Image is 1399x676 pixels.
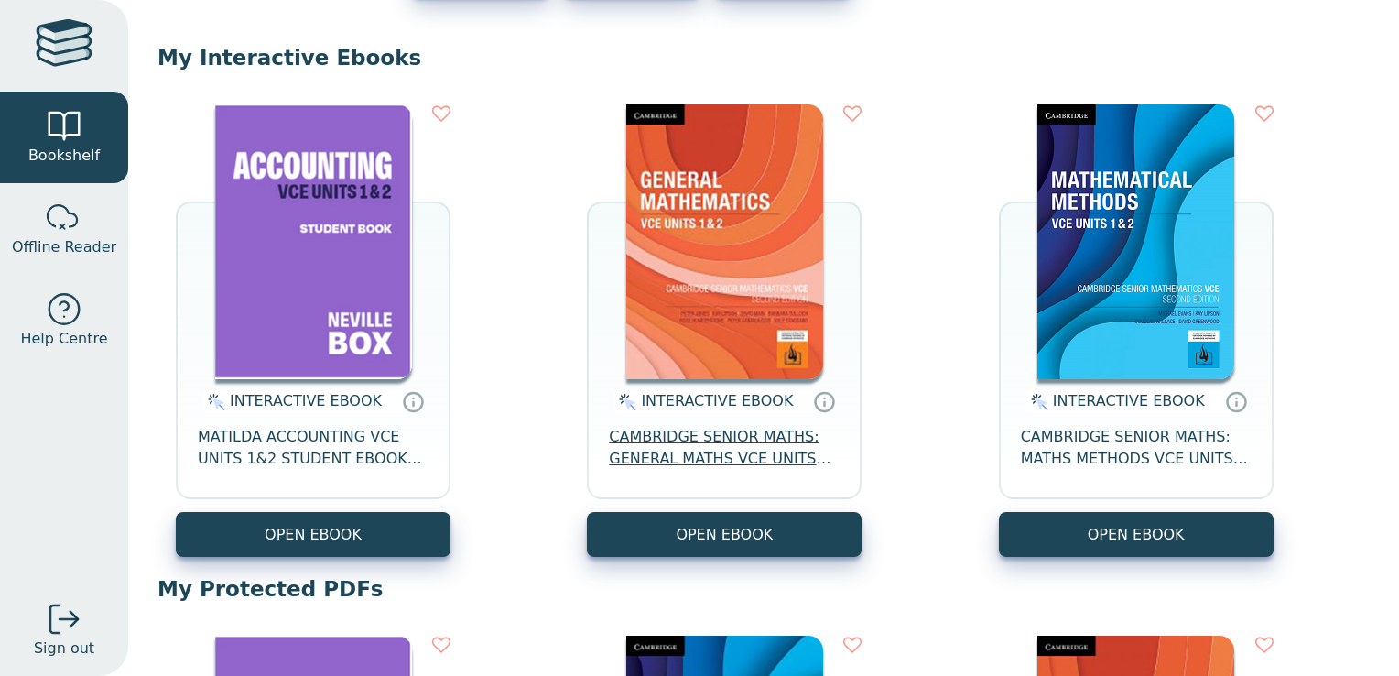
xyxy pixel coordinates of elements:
[230,392,382,409] span: INTERACTIVE EBOOK
[1225,390,1247,412] a: Interactive eBooks are accessed online via the publisher’s portal. They contain interactive resou...
[641,392,793,409] span: INTERACTIVE EBOOK
[999,512,1274,557] button: OPEN EBOOK
[1053,392,1205,409] span: INTERACTIVE EBOOK
[402,390,424,412] a: Interactive eBooks are accessed online via the publisher’s portal. They contain interactive resou...
[28,145,100,167] span: Bookshelf
[215,104,412,379] img: 312a2f21-9c2c-4f8d-b652-a101ededa97b.png
[20,328,107,350] span: Help Centre
[613,391,636,413] img: interactive.svg
[202,391,225,413] img: interactive.svg
[1037,104,1234,379] img: 0b3c2c99-4463-4df4-a628-40244046fa74.png
[813,390,835,412] a: Interactive eBooks are accessed online via the publisher’s portal. They contain interactive resou...
[1021,426,1252,470] span: CAMBRIDGE SENIOR MATHS: MATHS METHODS VCE UNITS 1&2 EBOOK 2E
[157,575,1370,603] p: My Protected PDFs
[12,236,116,258] span: Offline Reader
[198,426,428,470] span: MATILDA ACCOUNTING VCE UNITS 1&2 STUDENT EBOOK 7E
[157,44,1370,71] p: My Interactive Ebooks
[626,104,823,379] img: 98e9f931-67be-40f3-b733-112c3181ee3a.jpg
[34,638,94,660] span: Sign out
[587,512,862,557] button: OPEN EBOOK
[609,426,840,470] span: CAMBRIDGE SENIOR MATHS: GENERAL MATHS VCE UNITS 1&2 EBOOK 2E
[1025,391,1048,413] img: interactive.svg
[176,512,450,557] button: OPEN EBOOK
